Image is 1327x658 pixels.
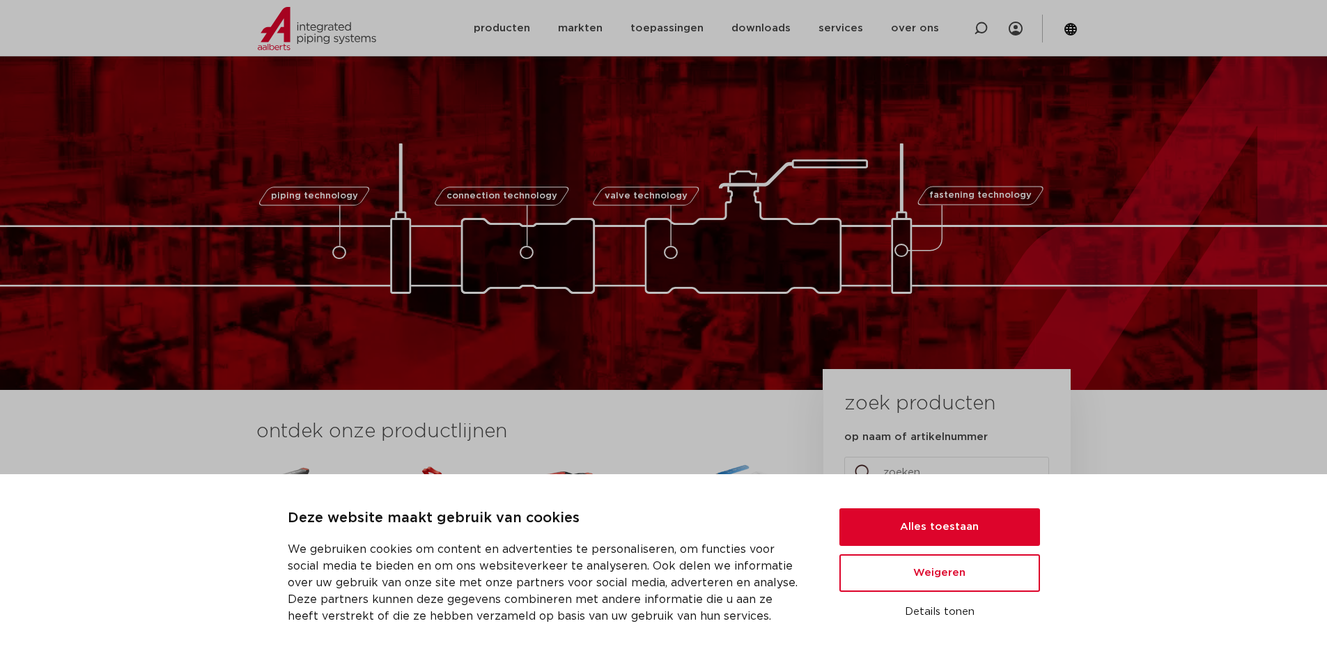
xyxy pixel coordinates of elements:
[271,191,358,201] span: piping technology
[839,600,1040,624] button: Details tonen
[844,430,988,444] label: op naam of artikelnummer
[844,457,1049,489] input: zoeken
[929,191,1032,201] span: fastening technology
[605,191,688,201] span: valve technology
[446,191,557,201] span: connection technology
[288,508,806,530] p: Deze website maakt gebruik van cookies
[844,390,995,418] h3: zoek producten
[288,541,806,625] p: We gebruiken cookies om content en advertenties te personaliseren, om functies voor social media ...
[839,554,1040,592] button: Weigeren
[256,418,776,446] h3: ontdek onze productlijnen
[839,508,1040,546] button: Alles toestaan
